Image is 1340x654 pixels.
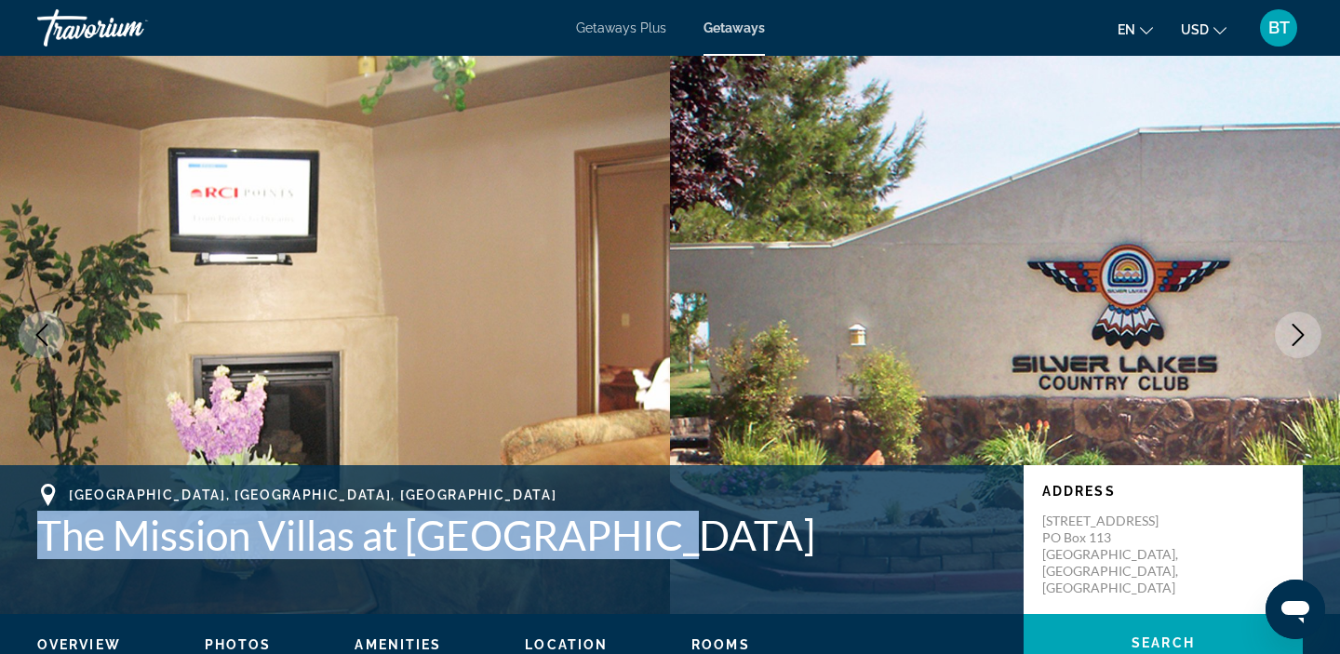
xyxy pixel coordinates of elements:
button: Change language [1118,16,1153,43]
button: Overview [37,636,121,653]
span: [GEOGRAPHIC_DATA], [GEOGRAPHIC_DATA], [GEOGRAPHIC_DATA] [69,487,556,502]
h1: The Mission Villas at [GEOGRAPHIC_DATA] [37,511,1005,559]
span: Photos [205,637,272,652]
iframe: Button to launch messaging window [1266,580,1325,639]
a: Getaways [703,20,765,35]
span: Amenities [355,637,441,652]
button: Location [525,636,608,653]
button: Previous image [19,312,65,358]
button: Photos [205,636,272,653]
span: USD [1181,22,1209,37]
a: Getaways Plus [576,20,666,35]
p: [STREET_ADDRESS] PO Box 113 [GEOGRAPHIC_DATA], [GEOGRAPHIC_DATA], [GEOGRAPHIC_DATA] [1042,513,1191,596]
button: Amenities [355,636,441,653]
span: Rooms [691,637,750,652]
button: User Menu [1254,8,1303,47]
span: Overview [37,637,121,652]
a: Travorium [37,4,223,52]
button: Change currency [1181,16,1226,43]
button: Rooms [691,636,750,653]
span: Location [525,637,608,652]
span: BT [1268,19,1290,37]
p: Address [1042,484,1284,499]
button: Next image [1275,312,1321,358]
span: Search [1132,635,1195,650]
span: en [1118,22,1135,37]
